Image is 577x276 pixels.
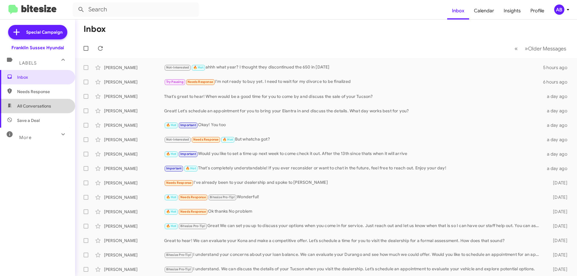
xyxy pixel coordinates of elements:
div: [PERSON_NAME] [104,108,164,114]
div: [DATE] [543,180,572,186]
div: a day ago [543,165,572,171]
div: ahhh what year? I thought they discontinued the 650 in [DATE] [164,64,543,71]
div: Franklin Sussex Hyundai [11,45,64,51]
div: a day ago [543,108,572,114]
div: AB [554,5,564,15]
div: That's great to hear! When would be a good time for you to come by and discuss the sale of your T... [164,93,543,99]
a: Calendar [469,2,499,20]
span: Not-Interested [166,65,189,69]
span: Needs Response [193,138,219,141]
a: Insights [499,2,526,20]
span: 🔥 Hot [166,224,176,228]
a: Inbox [447,2,469,20]
span: Not-Interested [166,138,189,141]
span: 🔥 Hot [223,138,233,141]
div: a day ago [543,151,572,157]
button: Next [521,42,570,55]
div: a day ago [543,137,572,143]
div: Wonderful! [164,194,543,201]
div: 6 hours ago [543,79,572,85]
div: [DATE] [543,223,572,229]
span: 🔥 Hot [166,195,176,199]
div: [PERSON_NAME] [104,93,164,99]
div: [PERSON_NAME] [104,266,164,272]
span: All Conversations [17,103,51,109]
div: That's completely understandable! If you ever reconsider or want to chat in the future, feel free... [164,165,543,172]
a: Special Campaign [8,25,67,39]
h1: Inbox [84,24,106,34]
div: [DATE] [543,238,572,244]
div: [PERSON_NAME] [104,223,164,229]
span: Important [180,152,196,156]
span: Bitesize Pro-Tip! [166,267,191,271]
span: 🔥 Hot [166,210,176,214]
div: [PERSON_NAME] [104,151,164,157]
div: a day ago [543,122,572,128]
div: [PERSON_NAME] [104,252,164,258]
button: Previous [511,42,521,55]
div: [PERSON_NAME] [104,65,164,71]
div: But whatcha got? [164,136,543,143]
span: Important [180,123,196,127]
span: Needs Response [188,80,213,84]
div: Would you like to set a time up next week to come check it out. After the 13th since thats when i... [164,150,543,157]
span: Bitesize Pro-Tip! [166,253,191,257]
div: I've already been to your dealership and spoke to [PERSON_NAME] [164,179,543,186]
span: Inbox [17,74,68,80]
input: Search [73,2,199,17]
span: Needs Response [180,195,206,199]
div: [PERSON_NAME] [104,122,164,128]
div: I understand your concerns about your loan balance. We can evaluate your Durango and see how much... [164,251,543,258]
div: Okay! You too [164,122,543,129]
button: AB [549,5,570,15]
div: Great to hear! We can evaluate your Kona and make a competitive offer. Let’s schedule a time for ... [164,238,543,244]
span: « [514,45,518,52]
nav: Page navigation example [511,42,570,55]
a: Profile [526,2,549,20]
span: Save a Deal [17,117,40,123]
span: Special Campaign [26,29,63,35]
span: » [525,45,528,52]
span: Needs Response [180,210,206,214]
div: 5 hours ago [543,65,572,71]
span: Needs Response [166,181,192,185]
span: Needs Response [17,89,68,95]
div: I'm not ready to buy yet. I need to wait for my divorce to be finalized [164,78,543,85]
div: [PERSON_NAME] [104,238,164,244]
div: [PERSON_NAME] [104,165,164,171]
div: Great We can set you up to discuss your options when you come in for service. Just reach out and ... [164,223,543,229]
span: Try Pausing [166,80,184,84]
span: 🔥 Hot [193,65,203,69]
span: 🔥 Hot [166,123,176,127]
div: [PERSON_NAME] [104,209,164,215]
div: [DATE] [543,252,572,258]
span: Important [166,166,182,170]
span: Bitesize Pro-Tip! [210,195,235,199]
div: [PERSON_NAME] [104,137,164,143]
div: [PERSON_NAME] [104,194,164,200]
div: I understand. We can discuss the details of your Tucson when you visit the dealership. Let’s sche... [164,266,543,273]
span: Bitesize Pro-Tip! [180,224,205,228]
span: Older Messages [528,45,566,52]
div: [DATE] [543,209,572,215]
span: 🔥 Hot [166,152,176,156]
div: [DATE] [543,194,572,200]
div: a day ago [543,93,572,99]
div: [PERSON_NAME] [104,79,164,85]
div: [PERSON_NAME] [104,180,164,186]
div: Great! Let's schedule an appointment for you to bring your Elantra in and discuss the details. Wh... [164,108,543,114]
div: Ok thanks No problem [164,208,543,215]
span: More [19,135,32,140]
span: Labels [19,60,37,66]
span: 🔥 Hot [186,166,196,170]
div: [DATE] [543,266,572,272]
